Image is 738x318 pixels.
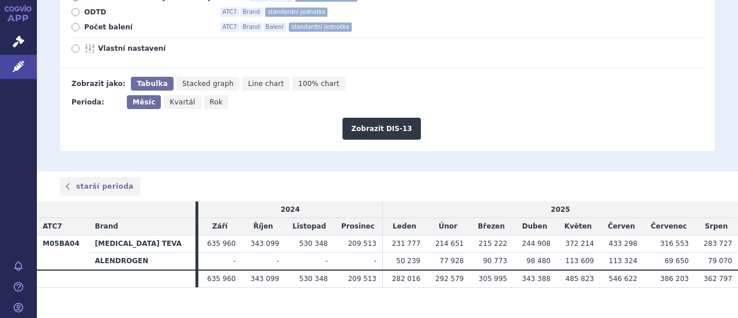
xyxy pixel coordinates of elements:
[374,257,376,265] span: -
[440,257,464,265] span: 77 928
[89,253,195,270] th: ALENDROGEN
[248,80,284,88] span: Line chart
[609,240,638,248] span: 433 298
[513,218,556,235] td: Duben
[207,275,236,283] span: 635 960
[396,257,420,265] span: 50 239
[37,235,89,270] th: M05BA04
[334,218,383,235] td: Prosinec
[526,257,551,265] span: 98 480
[383,218,427,235] td: Leden
[556,218,600,235] td: Květen
[660,275,689,283] span: 386 203
[71,95,121,109] div: Perioda:
[43,222,62,230] span: ATC7
[695,218,738,235] td: Srpen
[660,240,689,248] span: 316 553
[703,275,732,283] span: 362 797
[251,240,280,248] span: 343 099
[251,275,280,283] span: 343 099
[289,23,351,32] span: standardní jednotka
[643,218,694,235] td: Červenec
[298,80,339,88] span: 100% chart
[566,275,594,283] span: 485 823
[299,240,328,248] span: 530 348
[137,80,167,88] span: Tabulka
[609,275,638,283] span: 546 622
[479,275,507,283] span: 305 995
[98,44,225,53] span: Vlastní nastavení
[435,275,464,283] span: 292 579
[170,98,195,106] span: Kvartál
[479,240,507,248] span: 215 222
[665,257,689,265] span: 69 650
[240,23,262,32] span: Brand
[566,240,594,248] span: 372 214
[182,80,234,88] span: Stacked graph
[263,23,286,32] span: Balení
[95,222,118,230] span: Brand
[198,218,242,235] td: Září
[285,218,333,235] td: Listopad
[265,8,327,17] span: standardní jednotka
[242,218,285,235] td: Říjen
[392,240,421,248] span: 231 777
[325,257,327,265] span: -
[84,8,211,17] span: ODTD
[220,8,239,17] span: ATC7
[470,218,513,235] td: Březen
[609,257,638,265] span: 113 324
[483,257,507,265] span: 90 773
[234,257,236,265] span: -
[299,275,328,283] span: 530 348
[89,235,195,253] th: [MEDICAL_DATA] TEVA
[392,275,421,283] span: 282 016
[198,201,383,218] td: 2024
[342,118,420,140] button: Zobrazit DIS-13
[522,275,551,283] span: 343 388
[240,8,262,17] span: Brand
[703,240,732,248] span: 283 727
[277,257,279,265] span: -
[522,240,551,248] span: 244 908
[348,240,376,248] span: 209 513
[71,77,125,91] div: Zobrazit jako:
[348,275,376,283] span: 209 513
[220,23,239,32] span: ATC7
[60,177,141,196] a: starší perioda
[133,98,155,106] span: Měsíc
[708,257,732,265] span: 79 070
[84,23,211,32] span: Počet balení
[435,240,464,248] span: 214 651
[600,218,643,235] td: Červen
[207,240,236,248] span: 635 960
[210,98,223,106] span: Rok
[566,257,594,265] span: 113 609
[426,218,469,235] td: Únor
